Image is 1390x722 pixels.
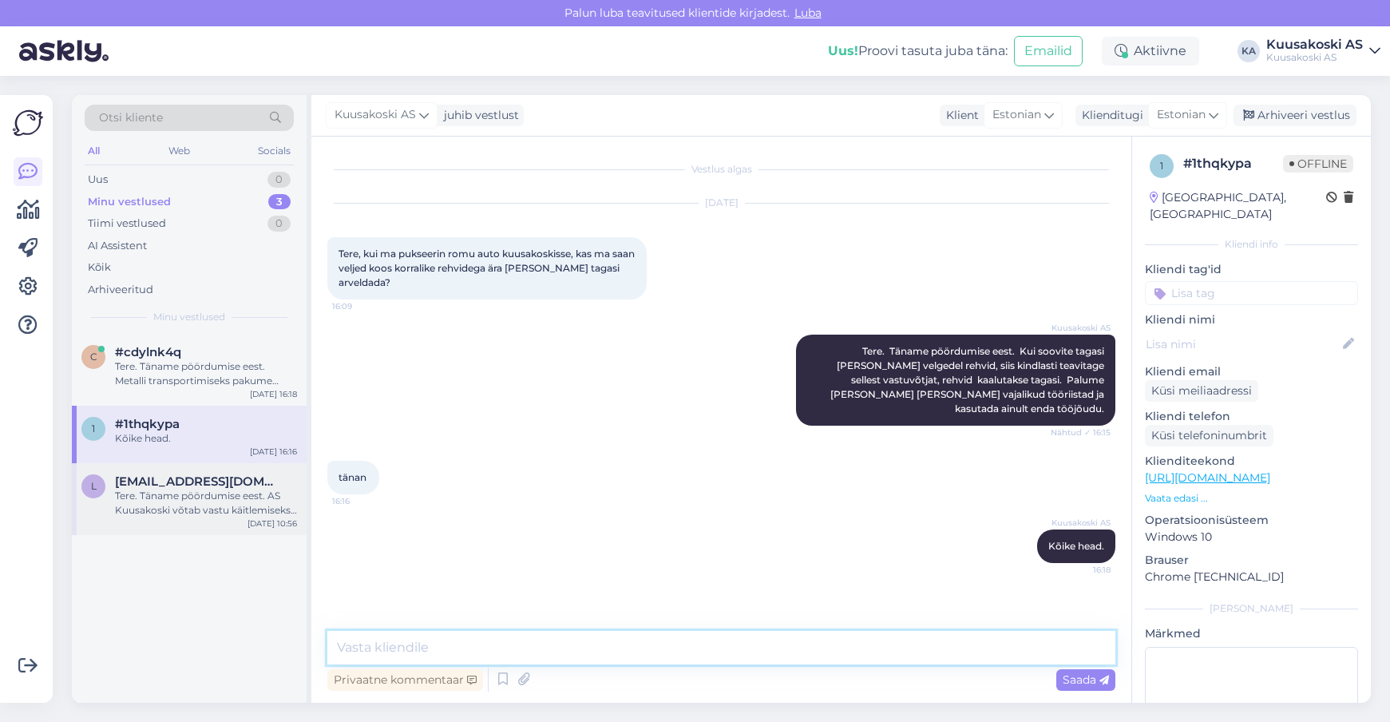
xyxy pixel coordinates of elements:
[99,109,163,126] span: Otsi kliente
[1238,40,1260,62] div: KA
[327,196,1115,210] div: [DATE]
[1266,38,1363,51] div: Kuusakoski AS
[1145,237,1358,252] div: Kliendi info
[90,351,97,363] span: c
[1145,425,1273,446] div: Küsi telefoninumbrit
[1150,189,1326,223] div: [GEOGRAPHIC_DATA], [GEOGRAPHIC_DATA]
[1157,106,1206,124] span: Estonian
[1051,564,1111,576] span: 16:18
[115,359,297,388] div: Tere. Täname pöördumise eest. Metalli transportimiseks pakume ainult tõstukauto teenust, st puksi...
[1234,105,1356,126] div: Arhiveeri vestlus
[88,172,108,188] div: Uus
[1063,672,1109,687] span: Saada
[332,495,392,507] span: 16:16
[828,42,1008,61] div: Proovi tasuta juba täna:
[13,108,43,138] img: Askly Logo
[1146,335,1340,353] input: Lisa nimi
[91,480,97,492] span: l
[339,248,637,288] span: Tere, kui ma pukseerin romu auto kuusakoskisse, kas ma saan veljed koos korralike rehvidega ära [...
[115,474,281,489] span: lehar.kuul@gmail.com
[88,282,153,298] div: Arhiveeritud
[332,300,392,312] span: 16:09
[1014,36,1083,66] button: Emailid
[85,141,103,161] div: All
[165,141,193,161] div: Web
[992,106,1041,124] span: Estonian
[335,106,416,124] span: Kuusakoski AS
[1145,529,1358,545] p: Windows 10
[115,417,180,431] span: #1thqkypa
[830,345,1107,415] span: Tere. Täname pöördumise eest. Kui soovite tagasi [PERSON_NAME] velgedel rehvid, siis kindlasti te...
[1145,311,1358,328] p: Kliendi nimi
[250,446,297,458] div: [DATE] 16:16
[88,260,111,276] div: Kõik
[88,216,166,232] div: Tiimi vestlused
[1145,569,1358,585] p: Chrome [TECHNICAL_ID]
[1183,154,1283,173] div: # 1thqkypa
[88,194,171,210] div: Minu vestlused
[327,162,1115,177] div: Vestlus algas
[1266,51,1363,64] div: Kuusakoski AS
[1145,380,1258,402] div: Küsi meiliaadressi
[790,6,826,20] span: Luba
[267,172,291,188] div: 0
[1145,552,1358,569] p: Brauser
[88,238,147,254] div: AI Assistent
[1145,625,1358,642] p: Märkmed
[267,216,291,232] div: 0
[339,471,366,483] span: tänan
[828,43,858,58] b: Uus!
[1283,155,1353,173] span: Offline
[1145,363,1358,380] p: Kliendi email
[115,431,297,446] div: Kõike head.
[1160,160,1163,172] span: 1
[250,388,297,400] div: [DATE] 16:18
[255,141,294,161] div: Socials
[1145,408,1358,425] p: Kliendi telefon
[268,194,291,210] div: 3
[1266,38,1380,64] a: Kuusakoski ASKuusakoski AS
[1075,107,1143,124] div: Klienditugi
[1051,517,1111,529] span: Kuusakoski AS
[1145,281,1358,305] input: Lisa tag
[115,345,181,359] span: #cdylnk4q
[1145,512,1358,529] p: Operatsioonisüsteem
[1145,453,1358,470] p: Klienditeekond
[1145,261,1358,278] p: Kliendi tag'id
[248,518,297,530] div: [DATE] 10:56
[92,422,95,434] span: 1
[438,107,519,124] div: juhib vestlust
[1145,601,1358,616] div: [PERSON_NAME]
[1145,470,1270,485] a: [URL][DOMAIN_NAME]
[115,489,297,518] div: Tere. Täname pöördumise eest. AS Kuusakoski võtab vastu käitlemiseks elektri- ja elektroonikasead...
[1048,540,1104,552] span: Kõike head.
[327,669,483,691] div: Privaatne kommentaar
[940,107,979,124] div: Klient
[1102,37,1199,65] div: Aktiivne
[1145,491,1358,506] p: Vaata edasi ...
[1051,426,1111,438] span: Nähtud ✓ 16:15
[153,310,225,324] span: Minu vestlused
[1051,322,1111,334] span: Kuusakoski AS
